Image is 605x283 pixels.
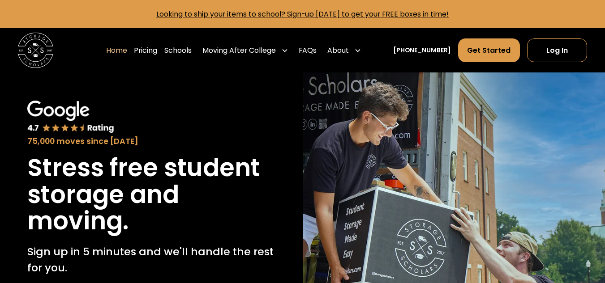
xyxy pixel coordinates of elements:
div: About [327,45,349,56]
a: Schools [164,38,192,63]
a: Looking to ship your items to school? Sign-up [DATE] to get your FREE boxes in time! [156,9,449,19]
h1: Stress free student storage and moving. [27,155,275,235]
div: Moving After College [199,38,292,63]
div: Moving After College [202,45,276,56]
p: Sign up in 5 minutes and we'll handle the rest for you. [27,244,275,275]
img: Google 4.7 star rating [27,101,114,134]
a: Pricing [134,38,157,63]
a: Log In [527,38,587,62]
a: Get Started [458,38,520,62]
div: About [324,38,365,63]
div: 75,000 moves since [DATE] [27,135,275,148]
a: Home [106,38,127,63]
a: FAQs [299,38,317,63]
a: home [18,33,53,68]
img: Storage Scholars main logo [18,33,53,68]
a: [PHONE_NUMBER] [393,46,451,55]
